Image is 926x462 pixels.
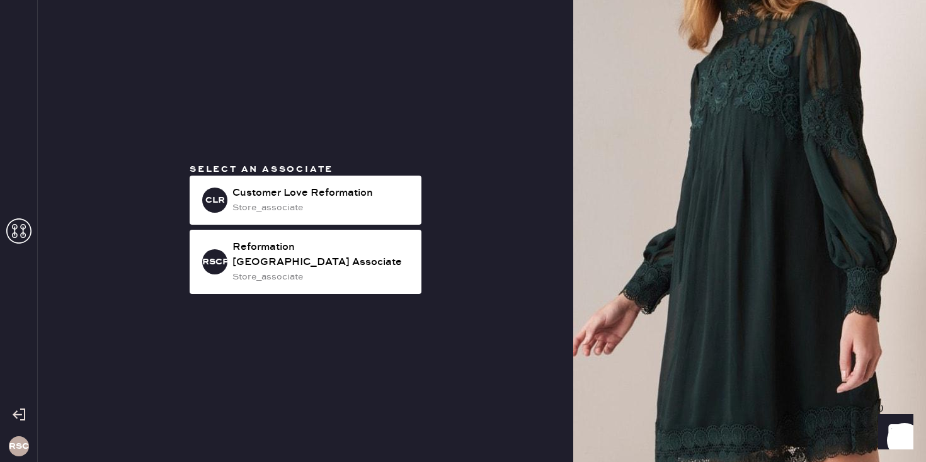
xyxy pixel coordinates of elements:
[190,164,333,175] span: Select an associate
[232,240,411,270] div: Reformation [GEOGRAPHIC_DATA] Associate
[9,442,29,451] h3: RSCP
[866,405,920,459] iframe: Front Chat
[232,270,411,284] div: store_associate
[205,196,225,205] h3: CLR
[202,257,227,266] h3: RSCPA
[232,186,411,201] div: Customer Love Reformation
[232,201,411,215] div: store_associate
